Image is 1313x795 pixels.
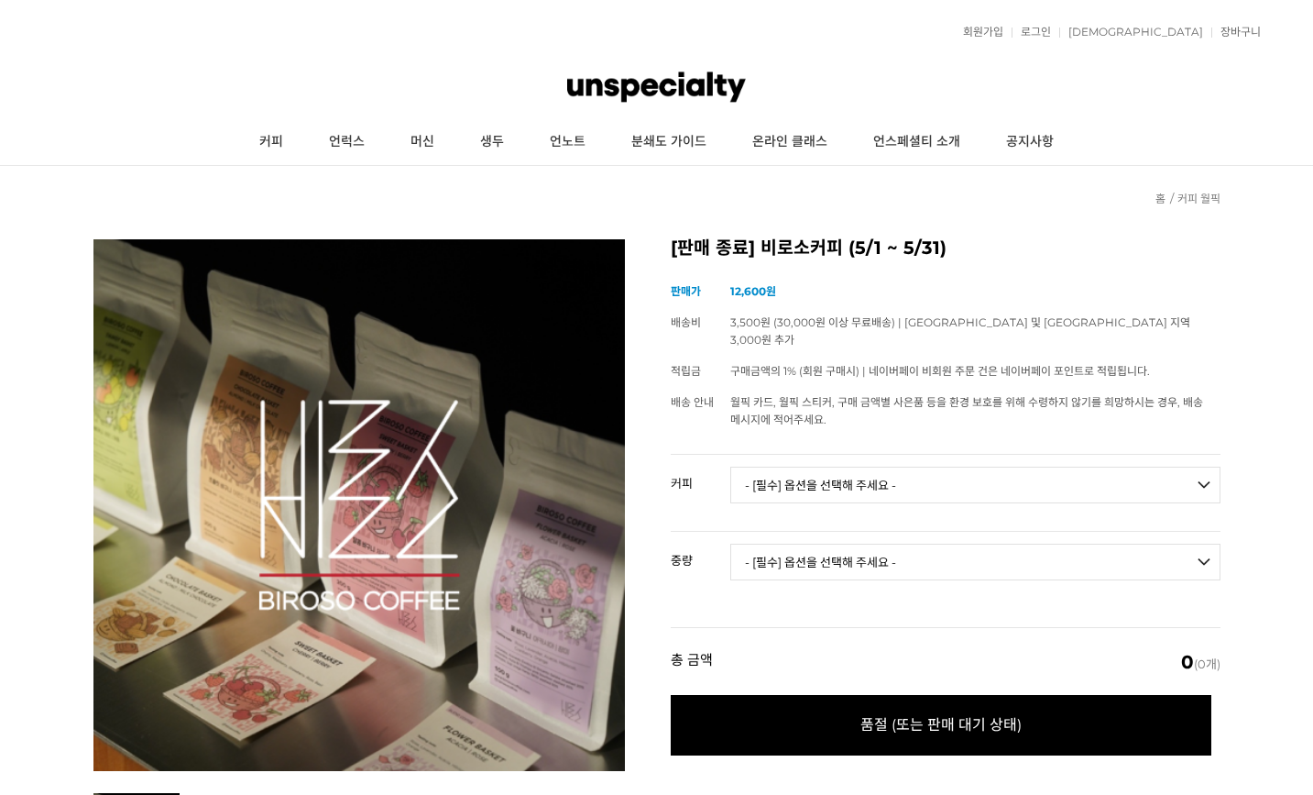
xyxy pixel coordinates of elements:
[1181,653,1220,671] span: (0개)
[1155,192,1165,205] a: 홈
[954,27,1003,38] a: 회원가입
[671,284,701,298] span: 판매가
[730,395,1203,426] span: 월픽 카드, 월픽 스티커, 구매 금액별 사은품 등을 환경 보호를 위해 수령하지 않기를 희망하시는 경우, 배송 메시지에 적어주세요.
[729,119,850,165] a: 온라인 클래스
[608,119,729,165] a: 분쇄도 가이드
[93,239,625,771] img: 5월 커피 월픽 비로소커피
[730,284,776,298] strong: 12,600원
[1012,27,1051,38] a: 로그인
[306,119,388,165] a: 언럭스
[671,364,701,378] span: 적립금
[671,455,730,497] th: 커피
[388,119,457,165] a: 머신
[983,119,1077,165] a: 공지사항
[1181,651,1194,673] em: 0
[850,119,983,165] a: 언스페셜티 소개
[1211,27,1261,38] a: 장바구니
[671,239,1220,258] h2: [판매 종료] 비로소커피 (5/1 ~ 5/31)
[671,653,713,671] strong: 총 금액
[671,395,714,409] span: 배송 안내
[1059,27,1203,38] a: [DEMOGRAPHIC_DATA]
[527,119,608,165] a: 언노트
[671,315,701,329] span: 배송비
[671,695,1211,756] span: 품절 (또는 판매 대기 상태)
[671,532,730,574] th: 중량
[1177,192,1220,205] a: 커피 월픽
[236,119,306,165] a: 커피
[457,119,527,165] a: 생두
[730,364,1150,378] span: 구매금액의 1% (회원 구매시) | 네이버페이 비회원 주문 건은 네이버페이 포인트로 적립됩니다.
[730,315,1190,347] span: 3,500원 (30,000원 이상 무료배송) | [GEOGRAPHIC_DATA] 및 [GEOGRAPHIC_DATA] 지역 3,000원 추가
[567,60,745,115] img: 언스페셜티 몰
